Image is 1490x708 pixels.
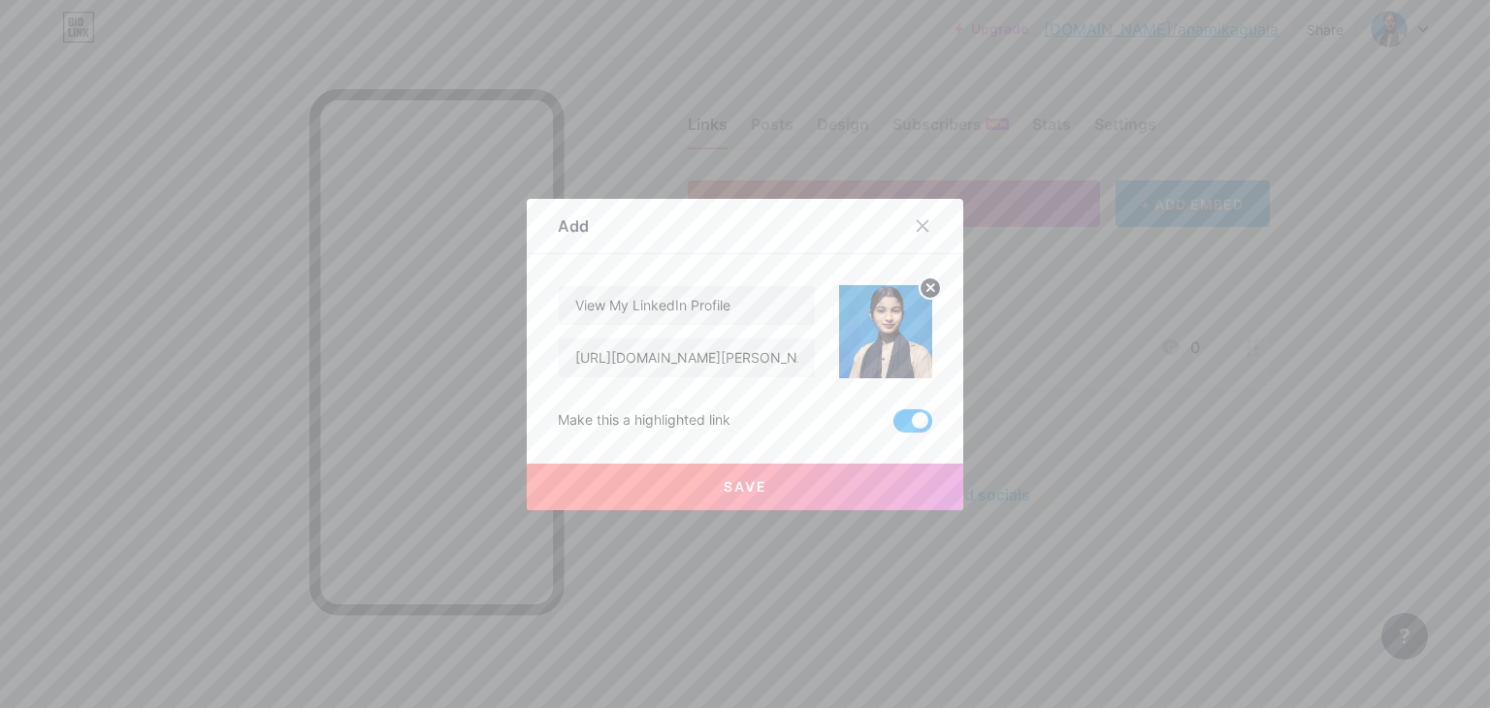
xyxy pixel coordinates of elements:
div: Add [558,214,589,238]
input: URL [559,338,815,377]
input: Title [559,286,815,325]
img: link_thumbnail [839,285,932,378]
div: Make this a highlighted link [558,409,730,433]
span: Save [724,478,767,495]
button: Save [527,464,963,510]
